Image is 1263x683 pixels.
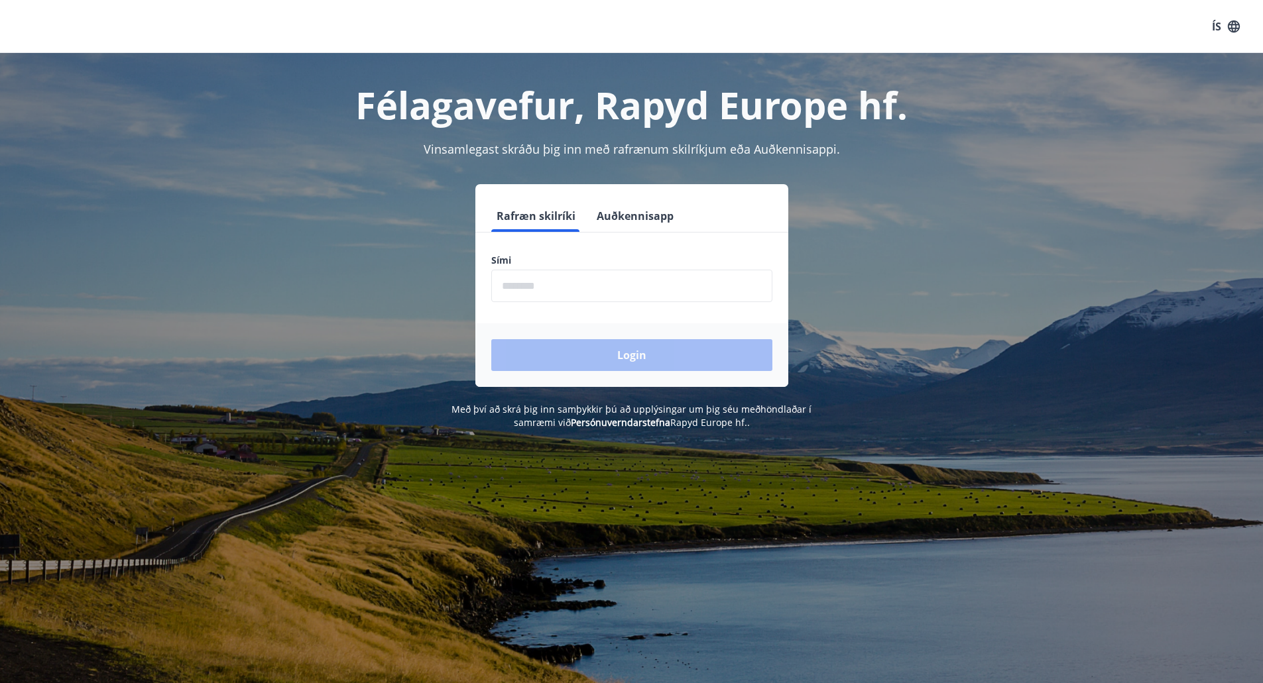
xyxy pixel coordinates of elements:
[170,79,1093,130] h1: Félagavefur, Rapyd Europe hf.
[424,141,840,157] span: Vinsamlegast skráðu þig inn með rafrænum skilríkjum eða Auðkennisappi.
[591,200,679,232] button: Auðkennisapp
[491,200,581,232] button: Rafræn skilríki
[451,403,812,429] span: Með því að skrá þig inn samþykkir þú að upplýsingar um þig séu meðhöndlaðar í samræmi við Rapyd E...
[491,254,772,267] label: Sími
[1205,15,1247,38] button: ÍS
[571,416,670,429] a: Persónuverndarstefna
